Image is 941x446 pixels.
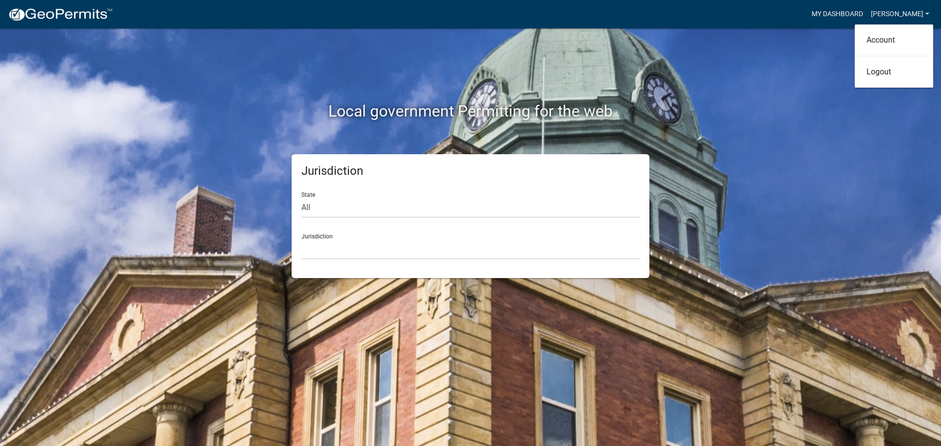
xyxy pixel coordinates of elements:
a: Account [855,28,933,52]
h5: Jurisdiction [301,164,640,178]
div: [PERSON_NAME] [855,24,933,88]
h2: Local government Permitting for the web [198,102,743,120]
a: My Dashboard [808,5,867,23]
a: [PERSON_NAME] [867,5,933,23]
a: Logout [855,60,933,84]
